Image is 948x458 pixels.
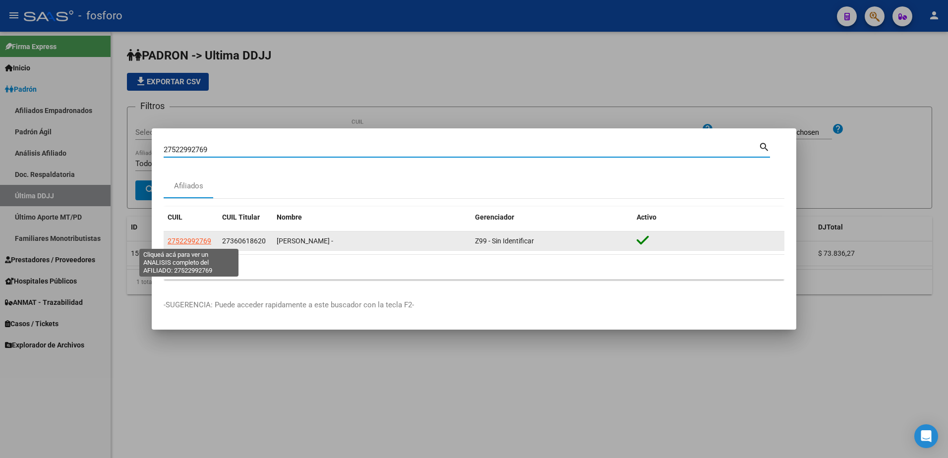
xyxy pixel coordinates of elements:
[164,255,784,280] div: 1 total
[277,235,467,247] div: [PERSON_NAME] -
[164,207,218,228] datatable-header-cell: CUIL
[218,207,273,228] datatable-header-cell: CUIL Titular
[273,207,471,228] datatable-header-cell: Nombre
[168,237,211,245] span: 27522992769
[174,180,203,192] div: Afiliados
[475,213,514,221] span: Gerenciador
[168,213,182,221] span: CUIL
[633,207,784,228] datatable-header-cell: Activo
[759,140,770,152] mat-icon: search
[914,424,938,448] div: Open Intercom Messenger
[277,213,302,221] span: Nombre
[222,237,266,245] span: 27360618620
[222,213,260,221] span: CUIL Titular
[471,207,633,228] datatable-header-cell: Gerenciador
[164,299,784,311] p: -SUGERENCIA: Puede acceder rapidamente a este buscador con la tecla F2-
[637,213,656,221] span: Activo
[475,237,534,245] span: Z99 - Sin Identificar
